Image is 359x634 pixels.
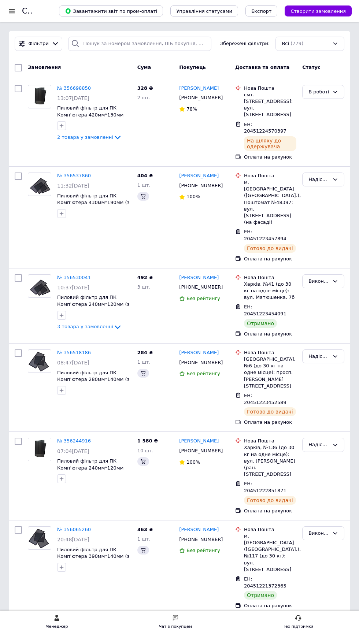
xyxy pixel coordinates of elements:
[235,64,289,70] span: Доставка та оплата
[59,5,163,16] button: Завантажити звіт по пром-оплаті
[137,182,151,188] span: 1 шт.
[244,356,296,389] div: [GEOGRAPHIC_DATA], №6 (до 30 кг на одне місце): просп. [PERSON_NAME][STREET_ADDRESS]
[244,136,296,151] div: На шляху до одержувача
[68,37,211,51] input: Пошук за номером замовлення, ПІБ покупця, номером телефону, Email, номером накладної
[57,85,91,91] a: № 356698850
[57,448,89,454] span: 07:04[DATE]
[179,349,219,356] a: [PERSON_NAME]
[244,229,286,241] span: ЕН: 20451223457894
[137,359,151,365] span: 1 шт.
[57,285,89,290] span: 10:37[DATE]
[137,95,151,100] span: 2 шт.
[28,351,51,371] img: Фото товару
[57,324,113,329] span: 3 товара у замовленні
[57,193,129,212] span: Пиловий фільтр для ПК Комп'ютера 430мм*190мм (з магнітною стрічкою)
[244,304,286,316] span: ЕН: 20451223454091
[244,603,296,609] div: Оплата на рахунок
[244,444,296,478] div: Харків, №136 (до 30 кг на одне місце): вул. [PERSON_NAME] (ран. [STREET_ADDRESS]
[57,438,91,444] a: № 356244916
[308,530,329,537] div: Виконано
[244,508,296,514] div: Оплата на рахунок
[137,85,153,91] span: 328 ₴
[244,331,296,337] div: Оплата на рахунок
[57,134,113,140] span: 2 товара у замовленні
[186,371,220,376] span: Без рейтингу
[244,122,286,134] span: ЕН: 20451224570397
[137,64,151,70] span: Cума
[244,173,296,179] div: Нова Пошта
[28,173,51,196] a: Фото товару
[137,275,153,280] span: 492 ₴
[285,5,352,16] button: Створити замовлення
[244,419,296,426] div: Оплата на рахунок
[179,360,223,365] span: [PHONE_NUMBER]
[244,496,296,505] div: Готово до видачі
[45,623,68,630] div: Менеджер
[308,441,329,449] div: Надіслано
[137,350,153,355] span: 284 ₴
[283,623,314,630] div: Тех підтримка
[179,183,223,188] span: [PHONE_NUMBER]
[28,526,51,550] a: Фото товару
[57,275,91,280] a: № 356530041
[57,537,89,542] span: 20:48[DATE]
[57,458,123,477] a: Пиловий фільтр для ПК Комп'ютера 240мм*120мм (без магнітної стрічки)
[244,319,277,328] div: Отримано
[244,274,296,281] div: Нова Пошта
[65,8,157,14] span: Завантажити звіт по пром-оплаті
[179,274,219,281] a: [PERSON_NAME]
[244,244,296,253] div: Готово до видачі
[186,296,220,301] span: Без рейтингу
[244,281,296,301] div: Харків, №41 (до 30 кг на одне місце): вул. Матюшенка, 7б
[244,85,296,92] div: Нова Пошта
[282,40,289,47] span: Всі
[244,407,296,416] div: Готово до видачі
[251,8,272,14] span: Експорт
[159,623,192,630] div: Чат з покупцем
[186,459,200,465] span: 100%
[28,174,51,194] img: Фото товару
[308,176,329,183] div: Надіслано
[244,154,296,160] div: Оплата на рахунок
[57,547,129,566] a: Пиловий фільтр для ПК Комп'ютера 390мм*140мм (з магнітною стрічкою)
[28,64,61,70] span: Замовлення
[28,276,51,296] img: Фото товару
[57,350,91,355] a: № 356518186
[245,5,278,16] button: Експорт
[22,7,96,15] h1: Список замовлень
[137,527,153,532] span: 363 ₴
[137,173,153,178] span: 404 ₴
[57,134,122,140] a: 2 товара у замовленні
[290,8,346,14] span: Створити замовлення
[179,64,206,70] span: Покупець
[179,438,219,445] a: [PERSON_NAME]
[244,526,296,533] div: Нова Пошта
[57,183,89,189] span: 11:32[DATE]
[179,284,223,290] span: [PHONE_NUMBER]
[29,40,49,47] span: Фільтри
[57,324,122,329] a: 3 товара у замовленні
[244,438,296,444] div: Нова Пошта
[57,294,129,314] a: Пиловий фільтр для ПК Комп'ютера 240мм*120мм (з магнітною стрічкою)
[179,526,219,533] a: [PERSON_NAME]
[244,179,296,226] div: м. [GEOGRAPHIC_DATA] ([GEOGRAPHIC_DATA].), Поштомат №48397: вул. [STREET_ADDRESS] (на фасаді)
[179,173,219,179] a: [PERSON_NAME]
[244,481,286,493] span: ЕН: 20451222851871
[179,95,223,100] span: [PHONE_NUMBER]
[179,85,219,92] a: [PERSON_NAME]
[29,85,50,108] img: Фото товару
[244,349,296,356] div: Нова Пошта
[244,92,296,118] div: смт. [STREET_ADDRESS]: вул. [STREET_ADDRESS]
[28,528,51,548] img: Фото товару
[176,8,232,14] span: Управління статусами
[244,393,286,405] span: ЕН: 20451223452589
[57,370,129,389] a: Пиловий фільтр для ПК Комп'ютера 280мм*140мм (з магнітною стрічкою)
[308,88,329,96] div: В роботі
[57,105,123,124] a: Пиловий фільтр для ПК Комп'ютера 420мм*130мм (без магнітної стрічки)
[308,278,329,285] div: Виконано
[137,284,151,290] span: 3 шт.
